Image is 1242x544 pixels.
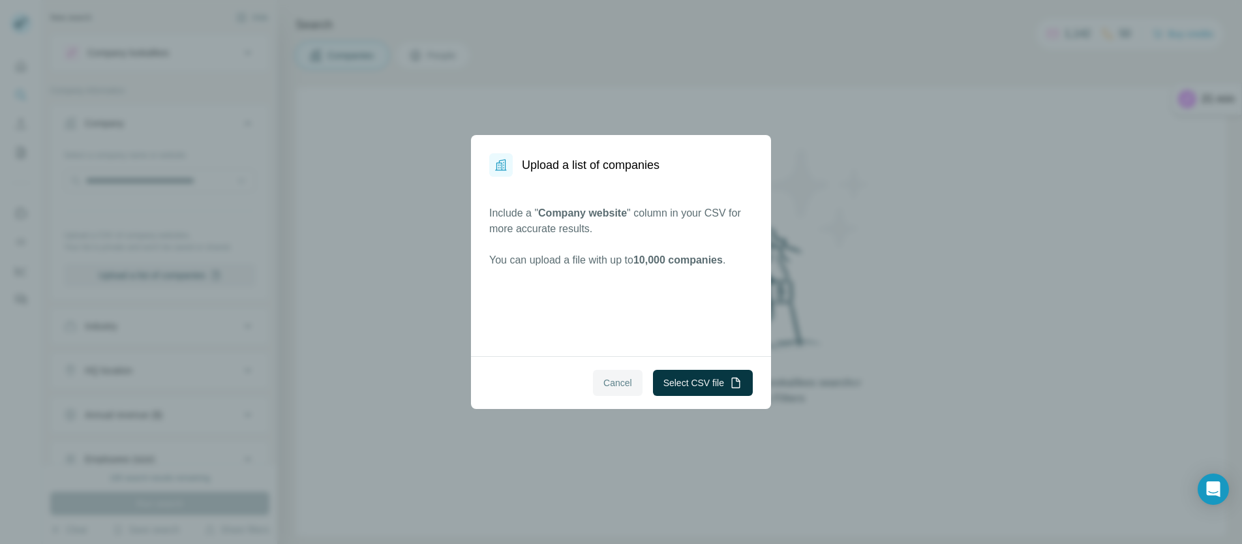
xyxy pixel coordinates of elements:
[538,207,627,219] span: Company website
[593,370,643,396] button: Cancel
[653,370,753,396] button: Select CSV file
[603,376,632,389] span: Cancel
[489,205,753,237] p: Include a " " column in your CSV for more accurate results.
[489,252,753,268] p: You can upload a file with up to .
[633,254,723,265] span: 10,000 companies
[1198,474,1229,505] div: Open Intercom Messenger
[522,156,659,174] h1: Upload a list of companies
